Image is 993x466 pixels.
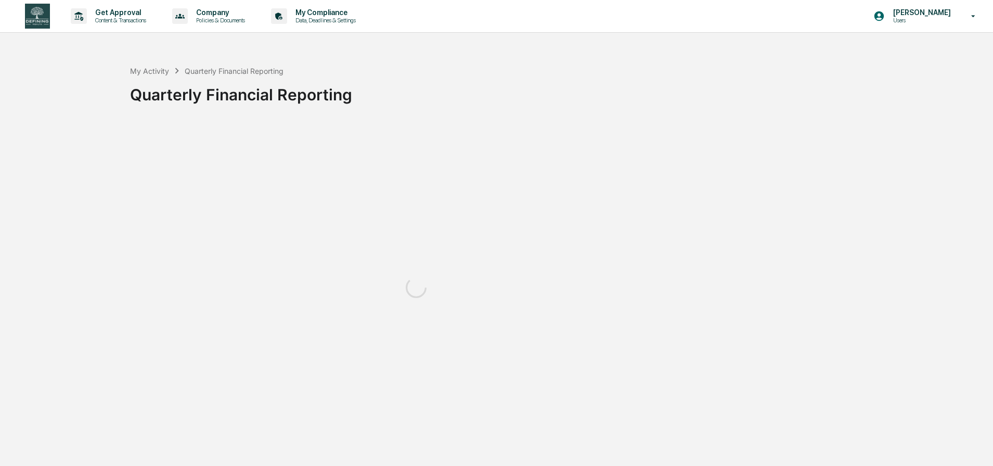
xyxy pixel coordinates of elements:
p: Data, Deadlines & Settings [287,17,361,24]
p: Content & Transactions [87,17,151,24]
p: My Compliance [287,8,361,17]
p: Policies & Documents [188,17,250,24]
img: logo [25,4,50,29]
div: My Activity [130,67,169,75]
p: [PERSON_NAME] [885,8,956,17]
div: Quarterly Financial Reporting [130,77,988,104]
p: Get Approval [87,8,151,17]
p: Users [885,17,956,24]
div: Quarterly Financial Reporting [185,67,283,75]
p: Company [188,8,250,17]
